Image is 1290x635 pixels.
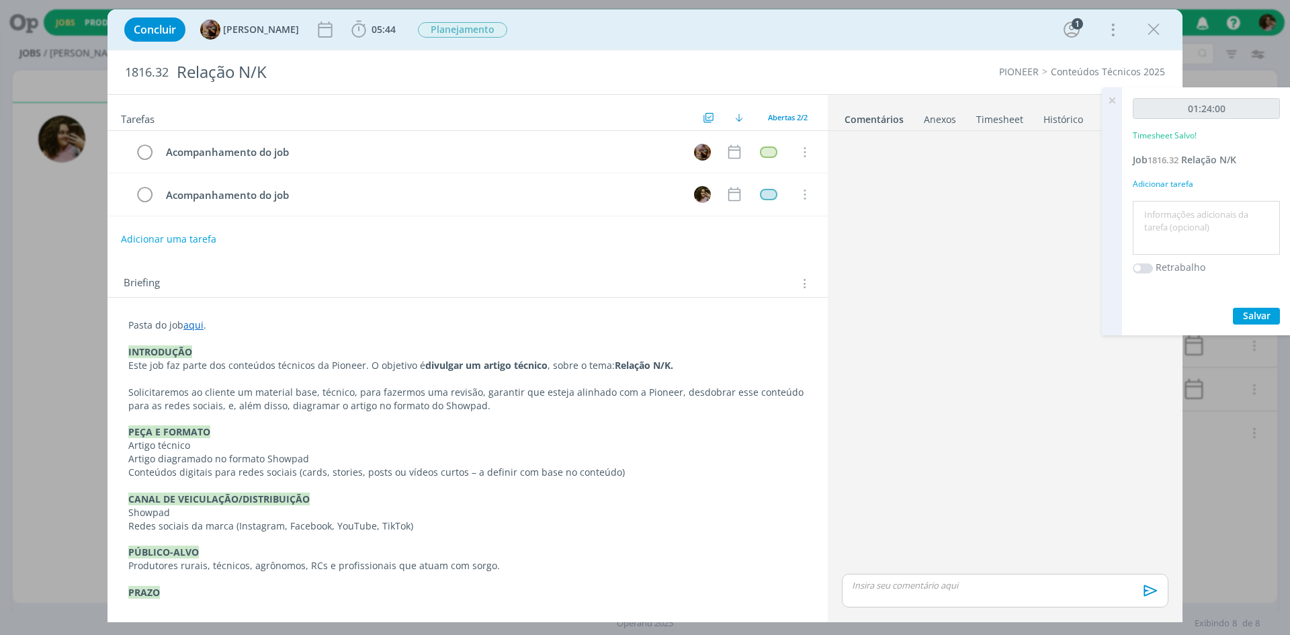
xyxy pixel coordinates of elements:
[128,319,807,332] p: Pasta do job .
[107,9,1182,622] div: dialog
[692,142,712,162] button: A
[124,17,185,42] button: Concluir
[160,144,681,161] div: Acompanhamento do job
[1061,19,1082,40] button: 1
[1243,309,1271,322] span: Salvar
[1233,308,1280,325] button: Salvar
[171,56,726,89] div: Relação N/K
[735,114,743,122] img: arrow-down.svg
[128,493,310,505] strong: CANAL DE VEICULAÇÃO/DISTRIBUIÇÃO
[183,319,204,331] a: aqui
[768,112,808,122] span: Abertas 2/2
[128,345,192,358] strong: INTRODUÇÃO
[694,186,711,203] img: N
[976,107,1024,126] a: Timesheet
[128,519,807,533] p: Redes sociais da marca (Instagram, Facebook, YouTube, TikTok)
[484,359,548,372] strong: artigo técnico
[425,359,481,372] strong: divulgar um
[615,359,673,372] strong: Relação N/K.
[134,24,176,35] span: Concluir
[999,65,1039,78] a: PIONEER
[372,23,396,36] span: 05:44
[128,546,199,558] strong: PÚBLICO-ALVO
[694,144,711,161] img: A
[1133,130,1197,142] p: Timesheet Salvo!
[223,25,299,34] span: [PERSON_NAME]
[128,506,807,519] p: Showpad
[160,187,681,204] div: Acompanhamento do job
[1148,154,1178,166] span: 1816.32
[200,19,220,40] img: A
[128,466,807,479] p: Conteúdos digitais para redes sociais (cards, stories, posts ou vídeos curtos – a definir com bas...
[128,559,500,572] span: Produtores rurais, técnicos, agrônomos, RCs e profissionais que atuam com sorgo.
[200,19,299,40] button: A[PERSON_NAME]
[1051,65,1165,78] a: Conteúdos Técnicos 2025
[417,22,508,38] button: Planejamento
[1072,18,1083,30] div: 1
[692,184,712,204] button: N
[1133,178,1280,190] div: Adicionar tarefa
[418,22,507,38] span: Planejamento
[128,359,425,372] span: Este job faz parte dos conteúdos técnicos da Pioneer. O objetivo é
[120,227,217,251] button: Adicionar uma tarefa
[128,425,210,438] strong: PEÇA E FORMATO
[121,110,155,126] span: Tarefas
[124,275,160,292] span: Briefing
[125,65,169,80] span: 1816.32
[844,107,904,126] a: Comentários
[128,452,807,466] p: Artigo diagramado no formato Showpad
[348,19,399,40] button: 05:44
[128,439,807,452] p: Artigo técnico
[128,386,807,413] p: Solicitaremos ao cliente um material base, técnico, para fazermos uma revisão, garantir que estej...
[924,113,956,126] div: Anexos
[1133,153,1236,166] a: Job1816.32Relação N/K
[128,586,160,599] strong: PRAZO
[548,359,615,372] span: , sobre o tema:
[1043,107,1084,126] a: Histórico
[1156,260,1205,274] label: Retrabalho
[1181,153,1236,166] span: Relação N/K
